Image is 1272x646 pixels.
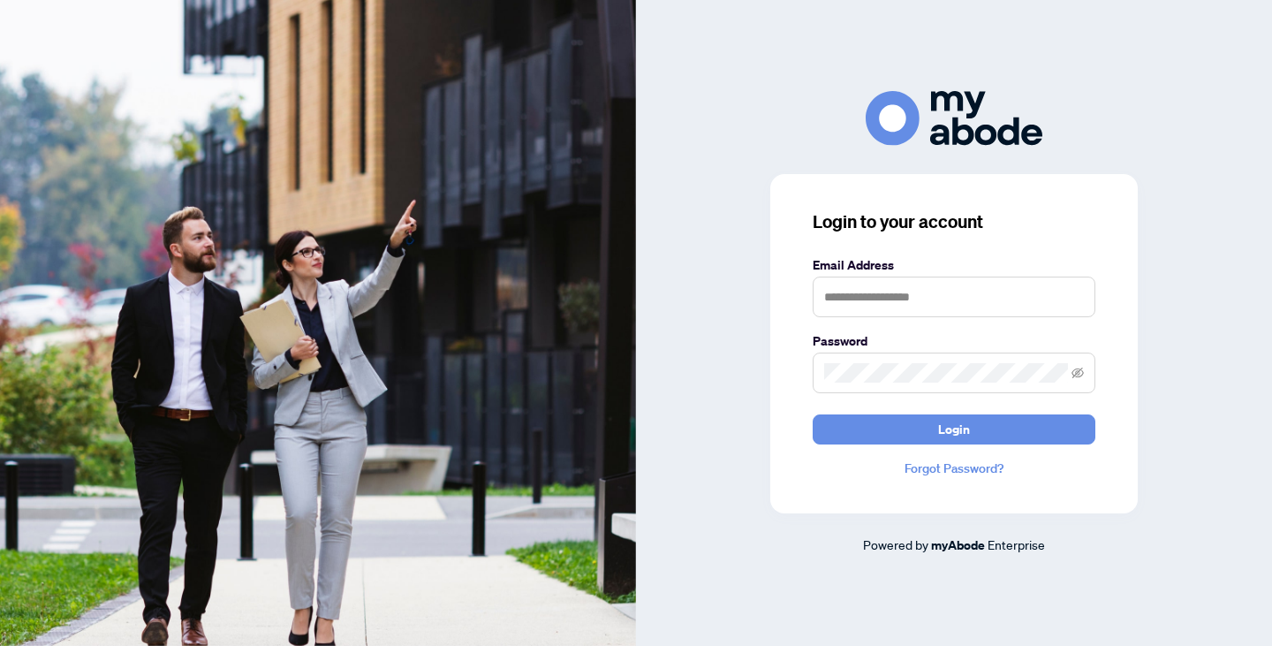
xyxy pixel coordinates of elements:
img: ma-logo [866,91,1042,145]
a: Forgot Password? [813,459,1095,478]
span: Login [938,415,970,444]
h3: Login to your account [813,209,1095,234]
a: myAbode [931,536,985,555]
label: Email Address [813,255,1095,275]
span: Powered by [863,536,928,552]
label: Password [813,331,1095,351]
span: eye-invisible [1071,367,1084,379]
button: Login [813,414,1095,445]
span: Enterprise [988,536,1045,552]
